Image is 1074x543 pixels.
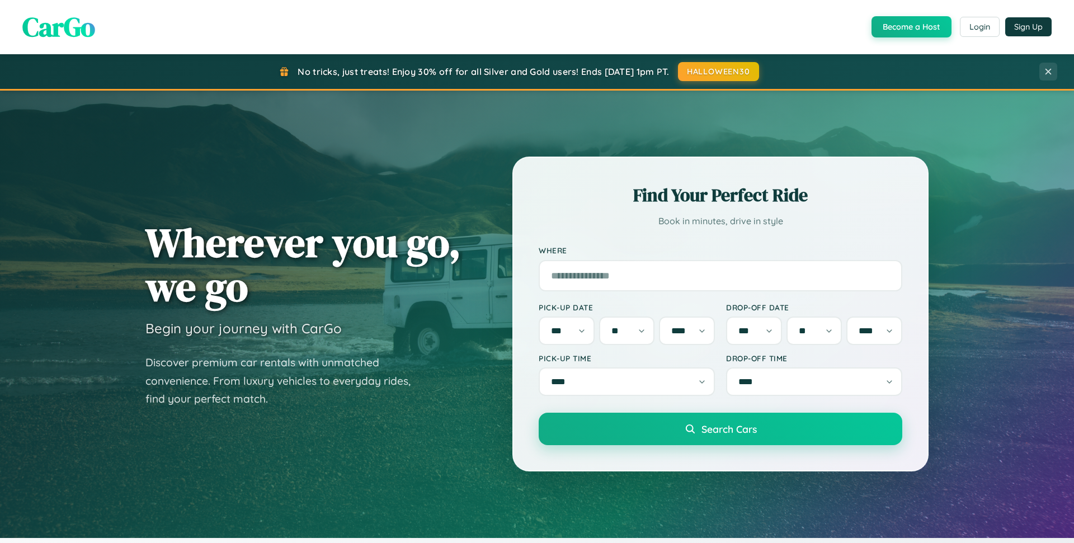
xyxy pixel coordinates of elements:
[678,62,759,81] button: HALLOWEEN30
[539,213,902,229] p: Book in minutes, drive in style
[539,303,715,312] label: Pick-up Date
[726,353,902,363] label: Drop-off Time
[872,16,951,37] button: Become a Host
[145,353,425,408] p: Discover premium car rentals with unmatched convenience. From luxury vehicles to everyday rides, ...
[1005,17,1052,36] button: Sign Up
[145,320,342,337] h3: Begin your journey with CarGo
[539,246,902,256] label: Where
[539,353,715,363] label: Pick-up Time
[539,413,902,445] button: Search Cars
[726,303,902,312] label: Drop-off Date
[22,8,95,45] span: CarGo
[539,183,902,207] h2: Find Your Perfect Ride
[960,17,1000,37] button: Login
[145,220,461,309] h1: Wherever you go, we go
[701,423,757,435] span: Search Cars
[298,66,669,77] span: No tricks, just treats! Enjoy 30% off for all Silver and Gold users! Ends [DATE] 1pm PT.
